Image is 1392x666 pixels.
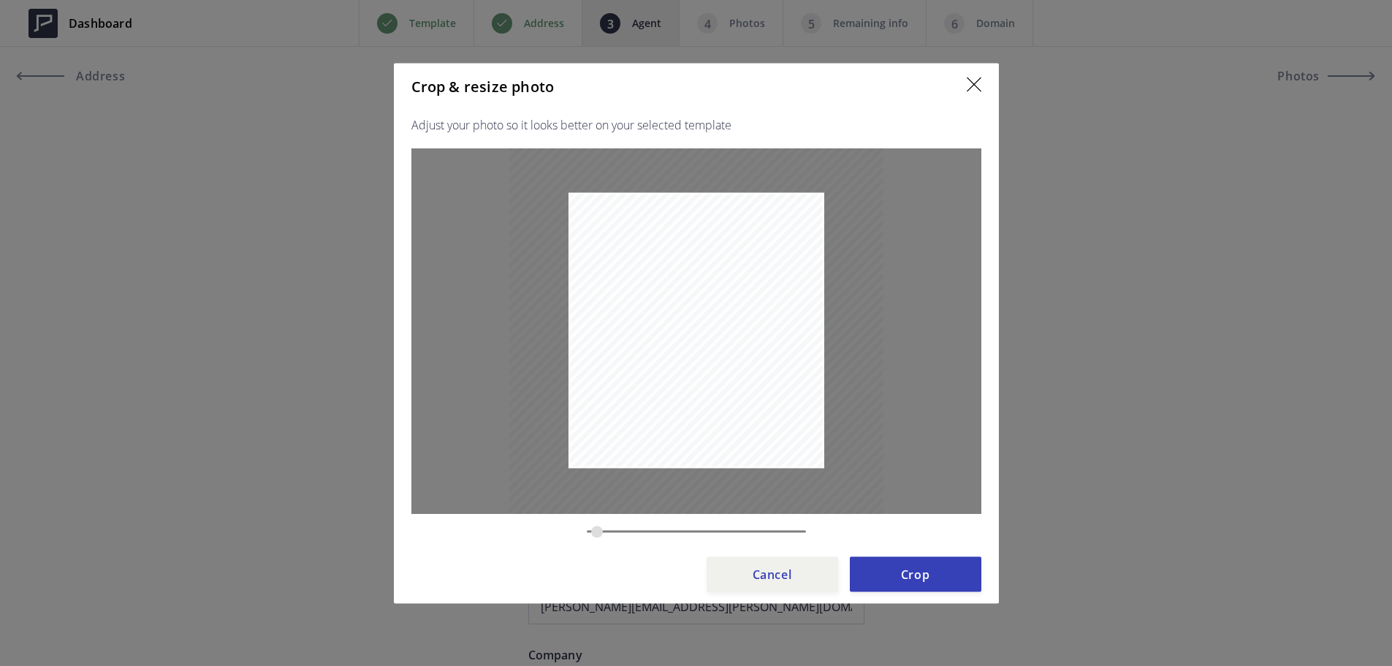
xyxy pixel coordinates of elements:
img: close [967,77,981,92]
iframe: Drift Widget Chat Controller [1319,593,1374,648]
button: Cancel [707,556,838,591]
h5: Crop & resize photo [411,77,555,95]
p: Adjust your photo so it looks better on your selected template [411,116,981,133]
input: zoom [587,524,806,538]
button: Crop [850,556,981,591]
